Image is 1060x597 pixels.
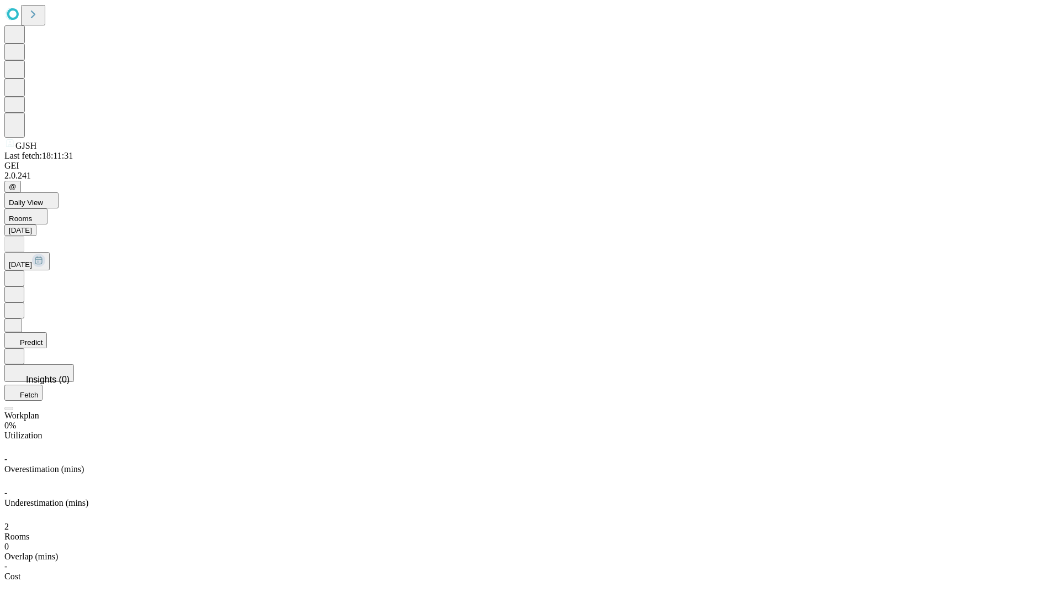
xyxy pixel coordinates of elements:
[4,181,21,192] button: @
[4,464,84,474] span: Overestimation (mins)
[4,252,50,270] button: [DATE]
[4,208,47,224] button: Rooms
[4,364,74,382] button: Insights (0)
[9,182,17,191] span: @
[26,375,70,384] span: Insights (0)
[4,192,59,208] button: Daily View
[4,552,58,561] span: Overlap (mins)
[9,214,32,223] span: Rooms
[4,151,73,160] span: Last fetch: 18:11:31
[4,498,88,507] span: Underestimation (mins)
[9,260,32,269] span: [DATE]
[4,385,43,401] button: Fetch
[4,171,1056,181] div: 2.0.241
[4,332,47,348] button: Predict
[4,542,9,551] span: 0
[4,224,36,236] button: [DATE]
[4,488,7,498] span: -
[15,141,36,150] span: GJSH
[4,161,1056,171] div: GEI
[4,421,16,430] span: 0%
[4,411,39,420] span: Workplan
[4,522,9,531] span: 2
[4,454,7,464] span: -
[9,198,43,207] span: Daily View
[4,572,20,581] span: Cost
[4,532,29,541] span: Rooms
[4,431,42,440] span: Utilization
[4,562,7,571] span: -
